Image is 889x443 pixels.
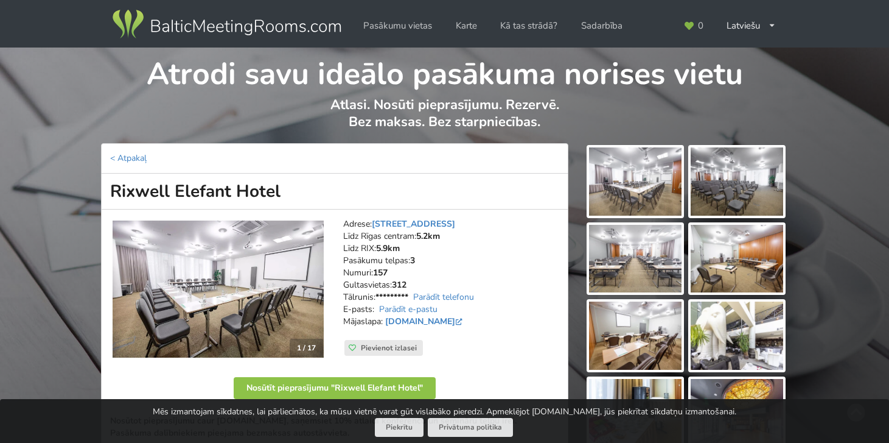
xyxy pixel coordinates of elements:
h1: Rixwell Elefant Hotel [101,174,568,210]
a: < Atpakaļ [110,152,147,164]
address: Adrese: Līdz Rīgas centram: Līdz RIX: Pasākumu telpas: Numuri: Gultasvietas: Tālrunis: E-pasts: M... [343,218,559,340]
button: Nosūtīt pieprasījumu "Rixwell Elefant Hotel" [234,377,436,399]
a: Parādīt telefonu [413,291,474,303]
img: Rixwell Elefant Hotel | Rīga | Pasākumu vieta - galerijas bilde [589,302,682,370]
strong: 312 [392,279,406,291]
img: Rixwell Elefant Hotel | Rīga | Pasākumu vieta - galerijas bilde [691,225,783,293]
button: Piekrītu [375,418,424,437]
img: Rixwell Elefant Hotel | Rīga | Pasākumu vieta - galerijas bilde [589,225,682,293]
a: [STREET_ADDRESS] [372,218,455,230]
a: Sadarbība [573,14,631,38]
strong: 5.2km [416,230,440,242]
a: [DOMAIN_NAME] [385,316,465,327]
a: Parādīt e-pastu [379,303,438,315]
div: 1 / 17 [290,339,323,357]
span: 0 [698,21,703,30]
strong: 157 [373,267,388,278]
strong: 5.9km [376,243,400,254]
div: Latviešu [718,14,784,38]
span: Pievienot izlasei [361,343,417,353]
img: Rixwell Elefant Hotel | Rīga | Pasākumu vieta - galerijas bilde [691,302,783,370]
img: Rixwell Elefant Hotel | Rīga | Pasākumu vieta - galerijas bilde [589,147,682,216]
a: Pasākumu vietas [355,14,441,38]
a: Karte [447,14,486,38]
img: Rixwell Elefant Hotel | Rīga | Pasākumu vieta - galerijas bilde [691,147,783,216]
h1: Atrodi savu ideālo pasākuma norises vietu [102,48,787,94]
img: Viesnīca | Rīga | Rixwell Elefant Hotel [113,221,324,358]
p: Atlasi. Nosūti pieprasījumu. Rezervē. Bez maksas. Bez starpniecības. [102,96,787,143]
a: Privātuma politika [428,418,513,437]
a: Viesnīca | Rīga | Rixwell Elefant Hotel 1 / 17 [113,221,324,358]
a: Kā tas strādā? [492,14,566,38]
strong: 3 [410,255,415,266]
img: Baltic Meeting Rooms [110,7,343,41]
